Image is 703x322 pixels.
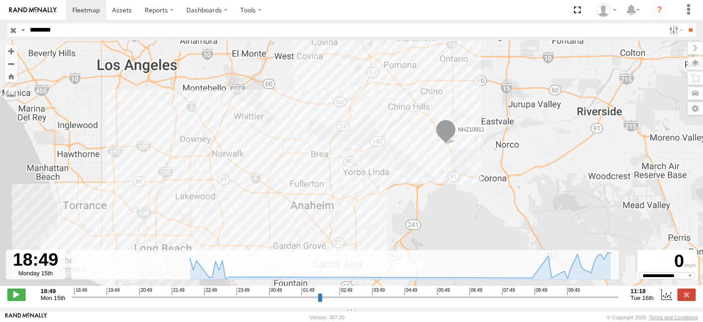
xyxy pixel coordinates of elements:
span: 20:49 [139,288,152,295]
strong: 18:49 [41,288,65,295]
a: Terms and Conditions [649,315,698,320]
label: Measure [5,87,17,100]
div: © Copyright 2025 - [607,315,698,320]
label: Search Filter Options [665,23,685,37]
label: Close [677,289,696,300]
i: ? [652,3,667,17]
span: 03:49 [372,288,385,295]
strong: 11:18 [631,288,654,295]
div: 0 [639,251,696,272]
span: 07:49 [502,288,515,295]
span: 04:49 [405,288,417,295]
label: Map Settings [687,102,703,115]
button: Zoom Home [5,70,17,82]
span: 21:49 [172,288,184,295]
span: 22:49 [204,288,217,295]
span: 08:49 [535,288,547,295]
div: Zulema McIntosch [593,3,620,17]
span: Mon 15th Sep 2025 [41,295,65,301]
div: Version: 307.00 [310,315,345,320]
span: 18:49 [74,288,87,295]
span: 05:49 [437,288,450,295]
label: Play/Stop [7,289,26,300]
span: 23:49 [237,288,249,295]
span: 06:49 [470,288,482,295]
button: Zoom in [5,45,17,57]
span: 09:49 [567,288,580,295]
span: Tue 16th Sep 2025 [631,295,654,301]
img: rand-logo.svg [9,7,57,13]
span: 02:49 [340,288,352,295]
span: NHZ10911 [458,126,484,133]
a: Visit our Website [5,313,47,322]
button: Zoom out [5,57,17,70]
span: 01:49 [302,288,314,295]
label: Search Query [19,23,27,37]
span: 19:49 [107,288,119,295]
span: 00:49 [269,288,282,295]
